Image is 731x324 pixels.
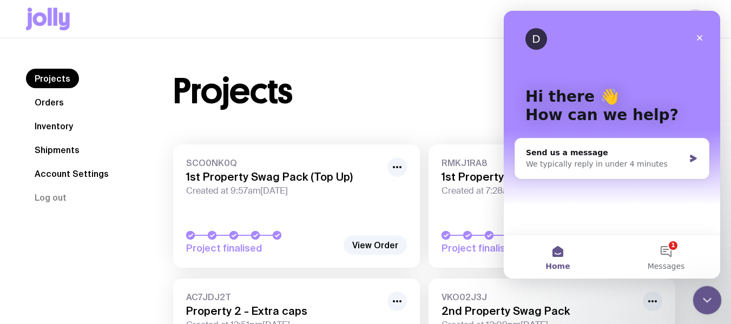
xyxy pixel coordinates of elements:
[442,292,636,302] span: VKO02J3J
[429,144,675,268] a: RMKJ1RA81st Property Swag PackCreated at 7:28am[DATE]Project finalised
[504,11,720,279] iframe: Intercom live chat
[442,186,636,196] span: Created at 7:28am[DATE]
[442,170,636,183] h3: 1st Property Swag Pack
[442,305,636,318] h3: 2nd Property Swag Pack
[186,157,381,168] span: SCO0NK0Q
[26,69,79,88] a: Projects
[442,157,636,168] span: RMKJ1RA8
[26,188,75,207] button: Log out
[186,186,381,196] span: Created at 9:57am[DATE]
[26,164,117,183] a: Account Settings
[26,92,73,112] a: Orders
[693,286,722,315] iframe: Intercom live chat
[344,235,407,255] a: View Order
[186,305,381,318] h3: Property 2 - Extra caps
[186,170,381,183] h3: 1st Property Swag Pack (Top Up)
[173,74,293,109] h1: Projects
[686,9,705,29] a: BC
[442,242,593,255] span: Project finalised
[26,116,82,136] a: Inventory
[26,140,88,160] a: Shipments
[186,242,338,255] span: Project finalised
[186,292,381,302] span: AC7JDJ2T
[173,144,420,268] a: SCO0NK0Q1st Property Swag Pack (Top Up)Created at 9:57am[DATE]Project finalised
